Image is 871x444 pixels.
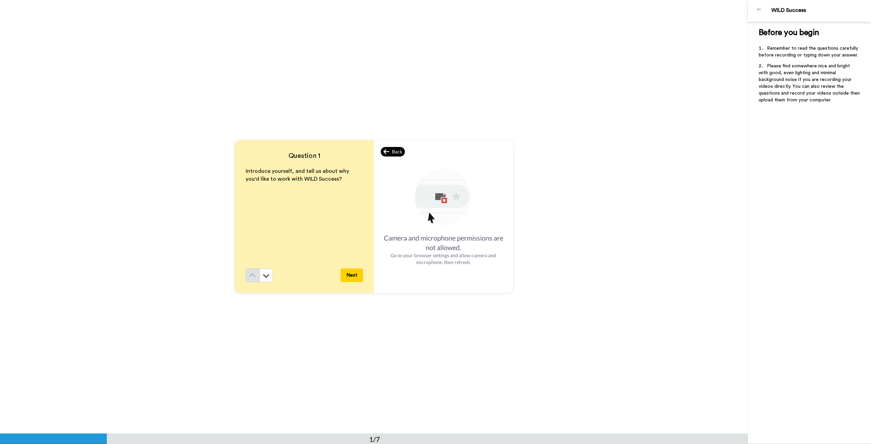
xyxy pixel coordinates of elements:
span: Back [392,148,402,155]
span: Go to your browser settings and allow camera and microphone, then refresh. [391,252,496,265]
span: Introduce yourself, and tell us about why you'd like to work with WILD Success? [246,168,350,182]
div: 1/7 [358,434,391,444]
span: Please find somewhere nice and bright with good, even lighting and minimal background noise if yo... [759,64,861,102]
span: Before you begin [759,29,819,37]
div: WILD Success [771,7,871,14]
span: Remember to read the questions carefully before recording or typing down your answer. [759,46,859,57]
img: allow-access.gif [413,168,473,228]
h4: Question 1 [246,151,363,161]
div: Camera and microphone permissions are not allowed. [381,233,506,252]
div: Back [381,147,405,157]
button: Next [341,268,363,282]
img: Profile Image [752,3,768,19]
